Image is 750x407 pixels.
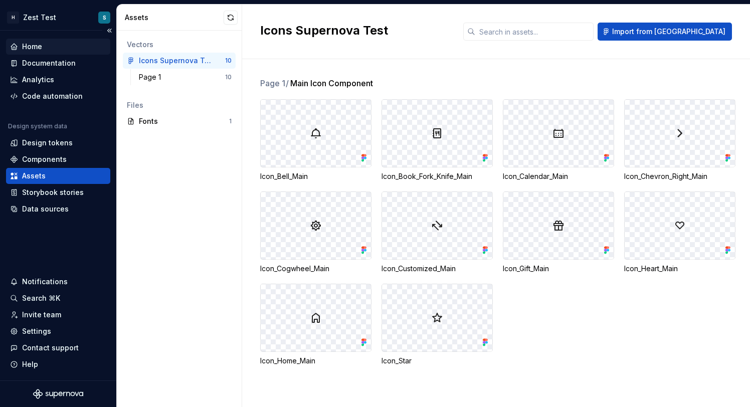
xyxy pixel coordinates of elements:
a: Assets [6,168,110,184]
a: Design tokens [6,135,110,151]
div: Icon_Book_Fork_Knife_Main [382,171,493,181]
svg: Supernova Logo [33,389,83,399]
div: Icon_Bell_Main [260,171,371,181]
div: Icon_Home_Main [260,356,371,366]
div: 1 [229,117,232,125]
span: / [286,78,289,88]
a: Home [6,39,110,55]
div: Contact support [22,343,79,353]
div: Icon_Gift_Main [503,264,614,274]
div: Assets [125,13,224,23]
div: Help [22,359,38,369]
a: Components [6,151,110,167]
div: Settings [22,326,51,336]
a: Page 110 [135,69,236,85]
div: Icon_Heart_Main [624,264,735,274]
div: Data sources [22,204,69,214]
button: Help [6,356,110,372]
button: Contact support [6,340,110,356]
div: Home [22,42,42,52]
div: Icon_Cogwheel_Main [260,264,371,274]
button: Search ⌘K [6,290,110,306]
button: Import from [GEOGRAPHIC_DATA] [598,23,732,41]
button: HZest TestS [2,7,114,28]
div: S [103,14,106,22]
a: Fonts1 [123,113,236,129]
div: Documentation [22,58,76,68]
a: Icons Supernova Test10 [123,53,236,69]
div: Zest Test [23,13,56,23]
div: Icon_Calendar_Main [503,171,614,181]
input: Search in assets... [475,23,594,41]
div: Icon_Chevron_Right_Main [624,171,735,181]
a: Data sources [6,201,110,217]
a: Analytics [6,72,110,88]
div: Design tokens [22,138,73,148]
button: Collapse sidebar [102,24,116,38]
span: Main Icon Component [290,77,373,89]
div: Icon_Star [382,356,493,366]
div: Icons Supernova Test [139,56,214,66]
div: H [7,12,19,24]
span: Import from [GEOGRAPHIC_DATA] [612,27,725,37]
div: Storybook stories [22,187,84,197]
a: Settings [6,323,110,339]
div: Invite team [22,310,61,320]
a: Documentation [6,55,110,71]
div: Design system data [8,122,67,130]
div: Assets [22,171,46,181]
div: Notifications [22,277,68,287]
div: Analytics [22,75,54,85]
a: Invite team [6,307,110,323]
div: Vectors [127,40,232,50]
div: Fonts [139,116,229,126]
button: Notifications [6,274,110,290]
div: 10 [225,57,232,65]
span: Page 1 [260,77,289,89]
h2: Icons Supernova Test [260,23,451,39]
div: Code automation [22,91,83,101]
div: Components [22,154,67,164]
div: Page 1 [139,72,165,82]
div: Search ⌘K [22,293,60,303]
a: Storybook stories [6,184,110,200]
div: 10 [225,73,232,81]
div: Files [127,100,232,110]
div: Icon_Customized_Main [382,264,493,274]
a: Code automation [6,88,110,104]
